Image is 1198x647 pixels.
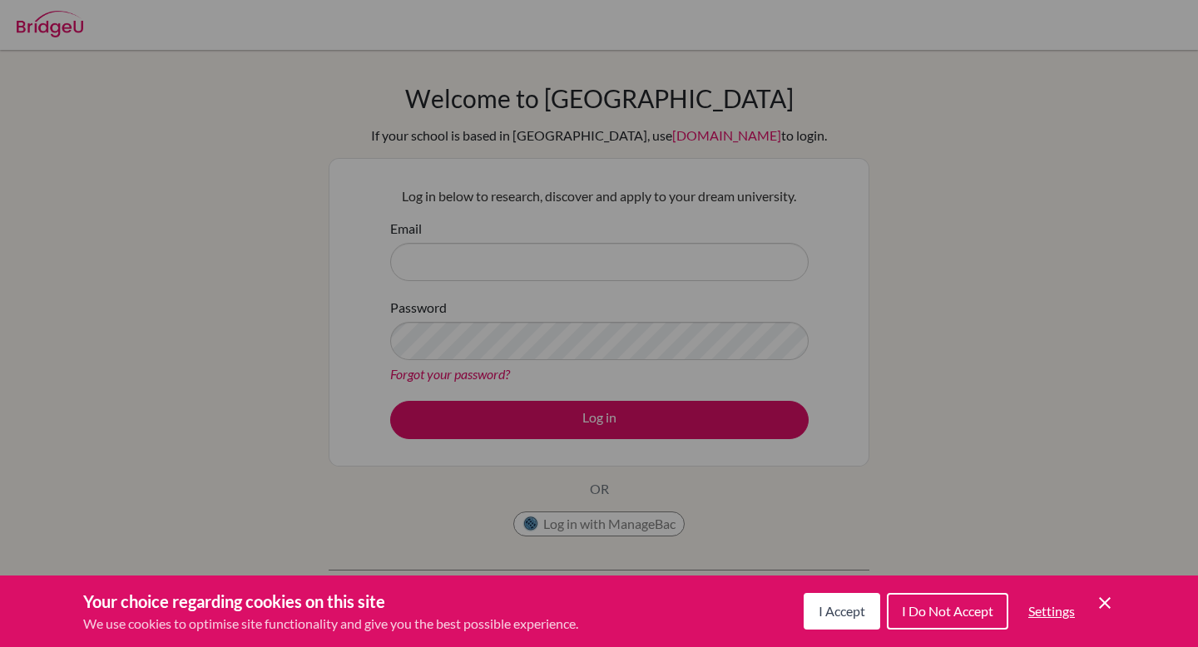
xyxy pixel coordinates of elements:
button: Save and close [1095,593,1115,613]
h3: Your choice regarding cookies on this site [83,589,578,614]
button: I Do Not Accept [887,593,1008,630]
p: We use cookies to optimise site functionality and give you the best possible experience. [83,614,578,634]
span: Settings [1028,603,1075,619]
button: I Accept [804,593,880,630]
button: Settings [1015,595,1088,628]
span: I Do Not Accept [902,603,993,619]
span: I Accept [819,603,865,619]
